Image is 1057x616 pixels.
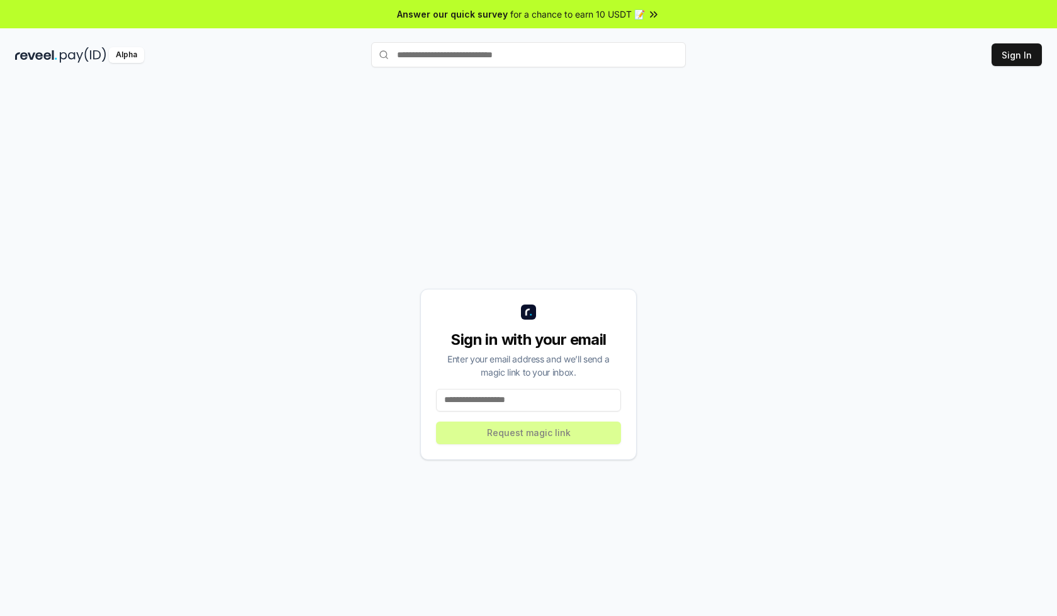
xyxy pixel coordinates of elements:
[397,8,508,21] span: Answer our quick survey
[15,47,57,63] img: reveel_dark
[109,47,144,63] div: Alpha
[510,8,645,21] span: for a chance to earn 10 USDT 📝
[436,352,621,379] div: Enter your email address and we’ll send a magic link to your inbox.
[992,43,1042,66] button: Sign In
[521,305,536,320] img: logo_small
[60,47,106,63] img: pay_id
[436,330,621,350] div: Sign in with your email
